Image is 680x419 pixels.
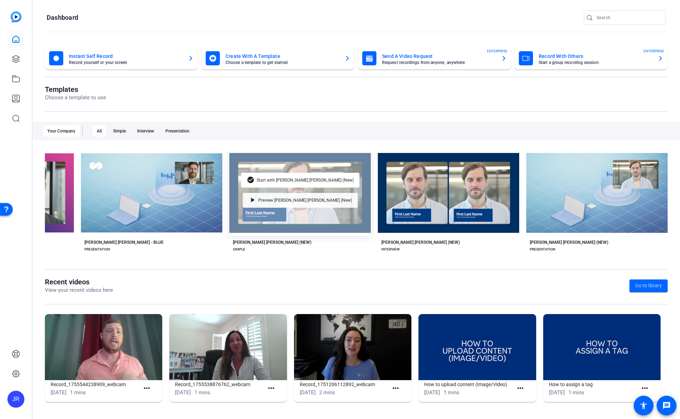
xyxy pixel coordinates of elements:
[233,240,311,245] div: [PERSON_NAME] [PERSON_NAME] (NEW)
[7,391,24,408] div: JR
[175,380,264,389] h1: Record_1755538876762_webcam
[161,125,194,137] div: Presentation
[549,389,565,396] span: [DATE]
[45,314,162,380] img: Record_1755544238909_webcam
[45,47,198,70] button: Instant Self RecordRecord yourself or your screen
[109,125,130,137] div: Simple
[70,389,86,396] span: 1 mins
[84,240,164,245] div: [PERSON_NAME] [PERSON_NAME] - BLUE
[225,52,339,60] mat-card-title: Create With A Template
[640,384,649,393] mat-icon: more_horiz
[247,176,255,184] mat-icon: check_circle
[381,247,400,252] div: INTERVIEW
[93,125,106,137] div: All
[444,389,459,396] span: 1 mins
[51,380,140,389] h1: Record_1755544238909_webcam
[248,196,257,205] mat-icon: play_arrow
[133,125,158,137] div: Interview
[635,282,662,289] span: Go to library
[487,48,508,54] span: ENTERPRISE
[539,60,652,65] mat-card-subtitle: Start a group recording session
[382,52,496,60] mat-card-title: Send A Video Request
[169,314,287,380] img: Record_1755538876762_webcam
[267,384,276,393] mat-icon: more_horiz
[201,47,354,70] button: Create With A TemplateChoose a template to get started
[300,380,389,389] h1: Record_1751206112892_webcam
[629,279,668,292] a: Go to library
[516,384,525,393] mat-icon: more_horiz
[515,47,668,70] button: Record With OthersStart a group recording sessionENTERPRISE
[418,314,536,380] img: How to upload content (Image/Video)
[225,60,339,65] mat-card-subtitle: Choose a template to get started
[662,401,671,410] mat-icon: message
[45,278,113,286] h1: Recent videos
[424,380,513,389] h1: How to upload content (Image/Video)
[233,247,245,252] div: SIMPLE
[51,389,66,396] span: [DATE]
[47,13,78,22] h1: Dashboard
[319,389,335,396] span: 2 mins
[391,384,400,393] mat-icon: more_horiz
[257,178,354,182] span: Start with [PERSON_NAME] [PERSON_NAME] (New)
[549,380,638,389] h1: How to assign a tag
[358,47,511,70] button: Send A Video RequestRequest recordings from anyone, anywhereENTERPRISE
[84,247,110,252] div: PRESENTATION
[69,52,182,60] mat-card-title: Instant Self Record
[381,240,460,245] div: [PERSON_NAME] [PERSON_NAME] (NEW)
[644,48,664,54] span: ENTERPRISE
[11,11,22,22] img: blue-gradient.svg
[424,389,440,396] span: [DATE]
[45,94,106,102] p: Choose a template to use
[530,240,608,245] div: [PERSON_NAME] [PERSON_NAME] (NEW)
[175,389,191,396] span: [DATE]
[69,60,182,65] mat-card-subtitle: Record yourself or your screen
[294,314,411,380] img: Record_1751206112892_webcam
[45,286,113,294] p: View your recent videos here
[539,52,652,60] mat-card-title: Record With Others
[568,389,584,396] span: 1 mins
[43,125,80,137] div: Your Company
[142,384,151,393] mat-icon: more_horiz
[530,247,555,252] div: PRESENTATION
[300,389,316,396] span: [DATE]
[382,60,496,65] mat-card-subtitle: Request recordings from anyone, anywhere
[543,314,661,380] img: How to assign a tag
[194,389,210,396] span: 1 mins
[258,198,352,202] span: Preview [PERSON_NAME] [PERSON_NAME] (New)
[597,13,660,22] input: Search
[45,85,106,94] h1: Templates
[639,401,648,410] mat-icon: accessibility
